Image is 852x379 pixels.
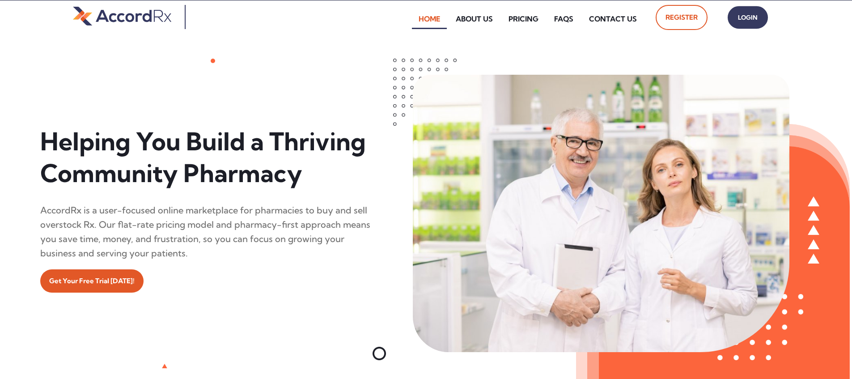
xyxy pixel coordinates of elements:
a: Pricing [502,9,545,29]
span: Get Your Free Trial [DATE]! [49,274,135,288]
a: FAQs [547,9,580,29]
a: About Us [449,9,500,29]
a: Login [728,6,768,29]
a: Contact Us [582,9,644,29]
a: Register [656,5,708,30]
h1: Helping You Build a Thriving Community Pharmacy [40,126,373,190]
div: AccordRx is a user-focused online marketplace for pharmacies to buy and sell overstock Rx. Our fl... [40,203,373,260]
span: Register [665,10,698,25]
span: Login [737,11,759,24]
a: Get Your Free Trial [DATE]! [40,269,144,293]
a: Home [412,9,447,29]
img: default-logo [73,5,171,27]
